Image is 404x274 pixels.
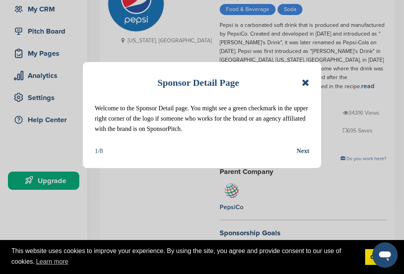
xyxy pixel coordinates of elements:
[11,246,359,268] span: This website uses cookies to improve your experience. By using the site, you agree and provide co...
[365,249,393,265] a: dismiss cookie message
[95,103,309,134] p: Welcome to the Sponsor Detail page. You might see a green checkmark in the upper right corner of ...
[35,256,70,268] a: learn more about cookies
[297,146,309,156] button: Next
[372,242,398,268] iframe: Button to launch messaging window
[95,146,103,156] div: 1/8
[157,74,239,91] h1: Sponsor Detail Page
